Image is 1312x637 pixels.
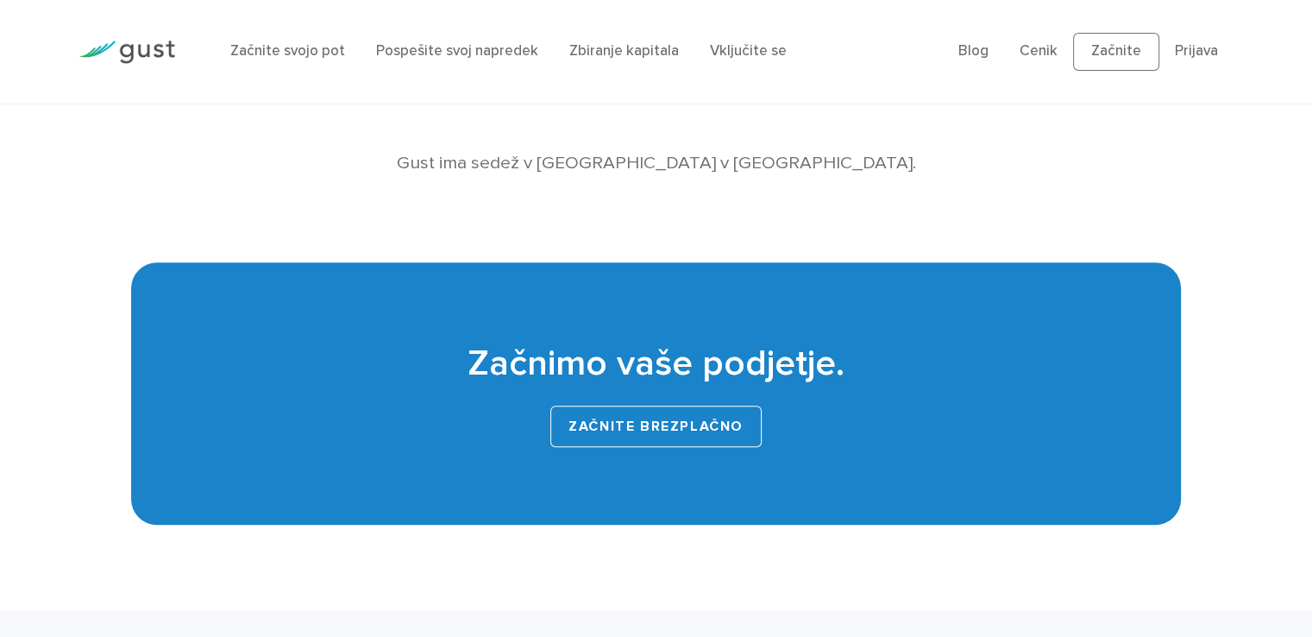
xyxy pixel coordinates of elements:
a: Prijava [1175,42,1218,60]
a: Zbiranje kapitala [569,42,679,60]
a: Začnite [1073,33,1159,71]
a: Vključite se [710,42,787,60]
a: Začnite brezplačno [550,406,762,447]
font: Gust ima sedež v [GEOGRAPHIC_DATA] v [GEOGRAPHIC_DATA]. [397,152,916,173]
font: Začnite brezplačno [568,418,744,435]
a: Pospešite svoj napredek [376,42,538,60]
a: Začnite svojo pot [230,42,345,60]
font: Začnimo vaše podjetje. [468,342,844,385]
font: Začnite [1091,42,1141,60]
a: Cenik [1020,42,1058,60]
a: Blog [958,42,989,60]
img: Logotip sunka vetra [78,41,175,64]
